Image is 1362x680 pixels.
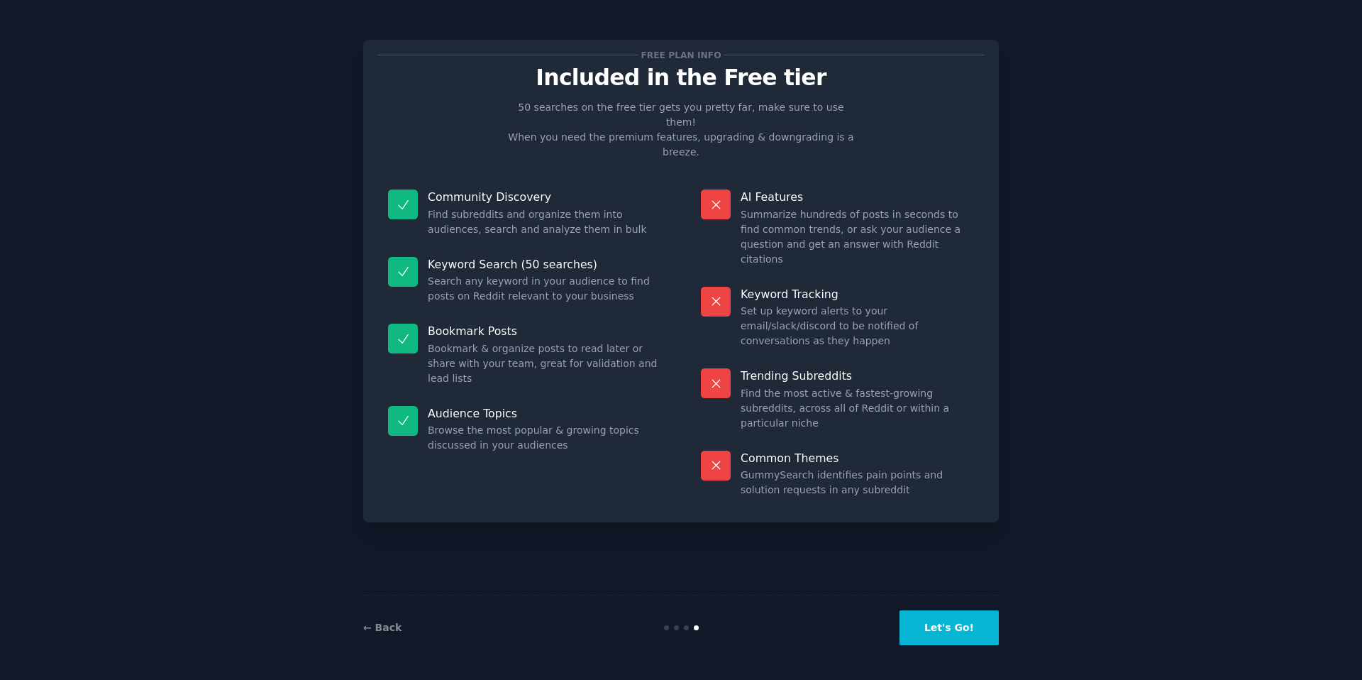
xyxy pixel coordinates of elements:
[428,324,661,339] p: Bookmark Posts
[741,190,974,204] p: AI Features
[378,65,984,90] p: Included in the Free tier
[428,341,661,386] dd: Bookmark & organize posts to read later or share with your team, great for validation and lead lists
[741,304,974,349] dd: Set up keyword alerts to your email/slack/discord to be notified of conversations as they happen
[741,468,974,498] dd: GummySearch identifies pain points and solution requests in any subreddit
[741,287,974,302] p: Keyword Tracking
[428,423,661,453] dd: Browse the most popular & growing topics discussed in your audiences
[899,610,999,645] button: Let's Go!
[428,274,661,304] dd: Search any keyword in your audience to find posts on Reddit relevant to your business
[428,190,661,204] p: Community Discovery
[428,257,661,272] p: Keyword Search (50 searches)
[741,368,974,383] p: Trending Subreddits
[502,100,860,160] p: 50 searches on the free tier gets you pretty far, make sure to use them! When you need the premiu...
[741,386,974,431] dd: Find the most active & fastest-growing subreddits, across all of Reddit or within a particular niche
[363,622,402,633] a: ← Back
[638,48,724,62] span: Free plan info
[428,406,661,421] p: Audience Topics
[428,207,661,237] dd: Find subreddits and organize them into audiences, search and analyze them in bulk
[741,451,974,466] p: Common Themes
[741,207,974,267] dd: Summarize hundreds of posts in seconds to find common trends, or ask your audience a question and...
